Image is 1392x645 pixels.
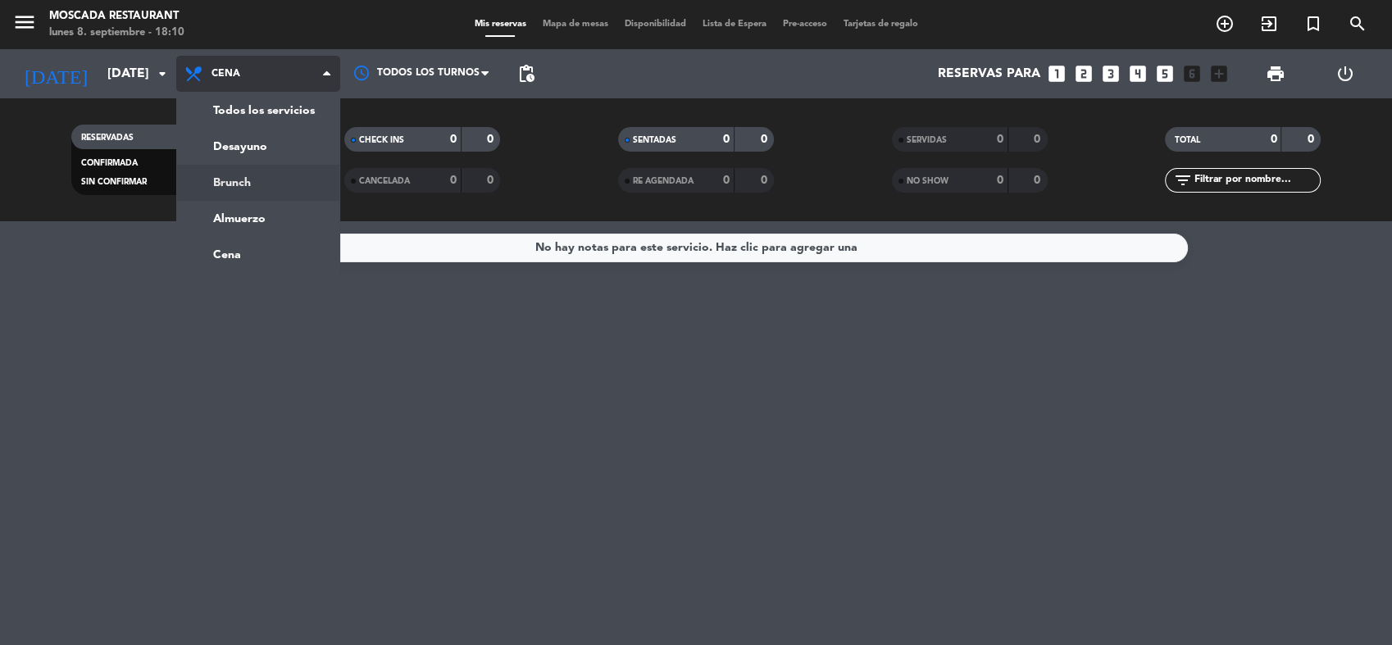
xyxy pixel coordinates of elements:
i: filter_list [1173,170,1193,190]
strong: 0 [997,134,1003,145]
i: looks_two [1073,63,1094,84]
span: CONFIRMADA [81,159,138,167]
a: Cena [177,237,339,273]
i: exit_to_app [1259,14,1279,34]
span: Disponibilidad [616,20,694,29]
span: SENTADAS [633,136,676,144]
strong: 0 [723,175,730,186]
i: add_circle_outline [1215,14,1235,34]
strong: 0 [1270,134,1276,145]
i: looks_4 [1127,63,1149,84]
strong: 0 [450,175,457,186]
strong: 0 [487,134,497,145]
i: looks_one [1046,63,1067,84]
span: print [1266,64,1285,84]
i: power_settings_new [1335,64,1355,84]
span: Mapa de mesas [535,20,616,29]
strong: 0 [1308,134,1317,145]
span: CHECK INS [359,136,404,144]
span: SERVIDAS [907,136,947,144]
span: Pre-acceso [775,20,835,29]
span: pending_actions [516,64,536,84]
i: arrow_drop_down [152,64,172,84]
strong: 0 [997,175,1003,186]
a: Almuerzo [177,201,339,237]
span: Reservas para [938,66,1040,82]
input: Filtrar por nombre... [1193,171,1320,189]
i: add_box [1208,63,1230,84]
span: RESERVADAS [81,134,134,142]
div: LOG OUT [1311,49,1381,98]
strong: 0 [450,134,457,145]
span: RE AGENDADA [633,177,694,185]
span: Cena [212,68,240,79]
span: Lista de Espera [694,20,775,29]
i: looks_3 [1100,63,1121,84]
i: looks_5 [1154,63,1176,84]
a: Todos los servicios [177,93,339,129]
span: CANCELADA [359,177,410,185]
strong: 0 [760,175,770,186]
strong: 0 [723,134,730,145]
span: TOTAL [1175,136,1200,144]
div: No hay notas para este servicio. Haz clic para agregar una [535,238,857,257]
span: SIN CONFIRMAR [81,178,147,186]
i: search [1348,14,1367,34]
strong: 0 [760,134,770,145]
span: Mis reservas [466,20,535,29]
a: Brunch [177,165,339,201]
strong: 0 [487,175,497,186]
a: Desayuno [177,129,339,165]
div: lunes 8. septiembre - 18:10 [49,25,184,41]
span: Tarjetas de regalo [835,20,926,29]
span: NO SHOW [907,177,948,185]
i: menu [12,10,37,34]
div: Moscada Restaurant [49,8,184,25]
button: menu [12,10,37,40]
i: looks_6 [1181,63,1203,84]
strong: 0 [1034,175,1044,186]
i: [DATE] [12,56,99,92]
strong: 0 [1034,134,1044,145]
i: turned_in_not [1303,14,1323,34]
